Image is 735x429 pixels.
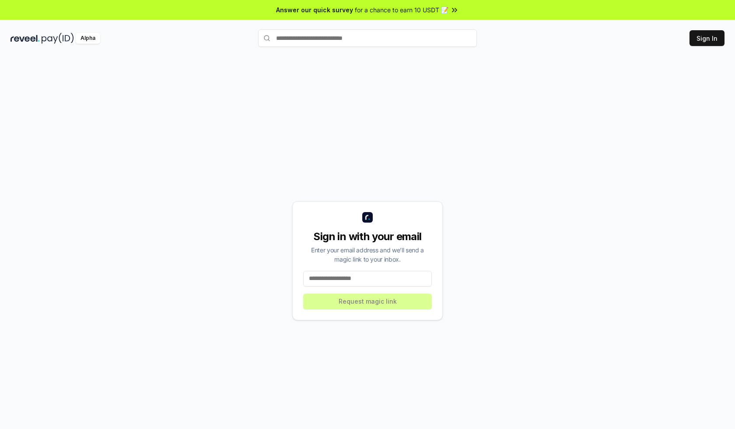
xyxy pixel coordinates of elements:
[362,212,373,223] img: logo_small
[689,30,724,46] button: Sign In
[355,5,448,14] span: for a chance to earn 10 USDT 📝
[303,230,432,244] div: Sign in with your email
[10,33,40,44] img: reveel_dark
[42,33,74,44] img: pay_id
[303,245,432,264] div: Enter your email address and we’ll send a magic link to your inbox.
[76,33,100,44] div: Alpha
[276,5,353,14] span: Answer our quick survey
